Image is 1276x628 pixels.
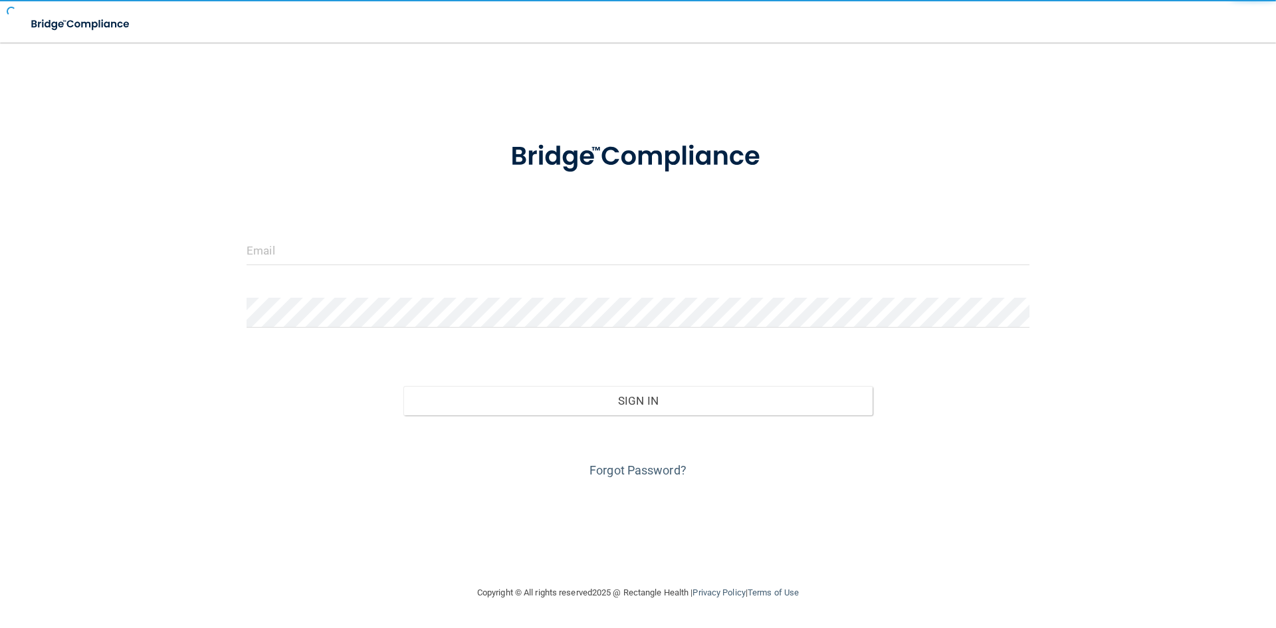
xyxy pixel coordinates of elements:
a: Privacy Policy [692,587,745,597]
button: Sign In [403,386,873,415]
img: bridge_compliance_login_screen.278c3ca4.svg [20,11,142,38]
a: Forgot Password? [589,463,687,477]
img: bridge_compliance_login_screen.278c3ca4.svg [483,122,793,191]
input: Email [247,235,1029,265]
a: Terms of Use [748,587,799,597]
div: Copyright © All rights reserved 2025 @ Rectangle Health | | [395,572,881,614]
